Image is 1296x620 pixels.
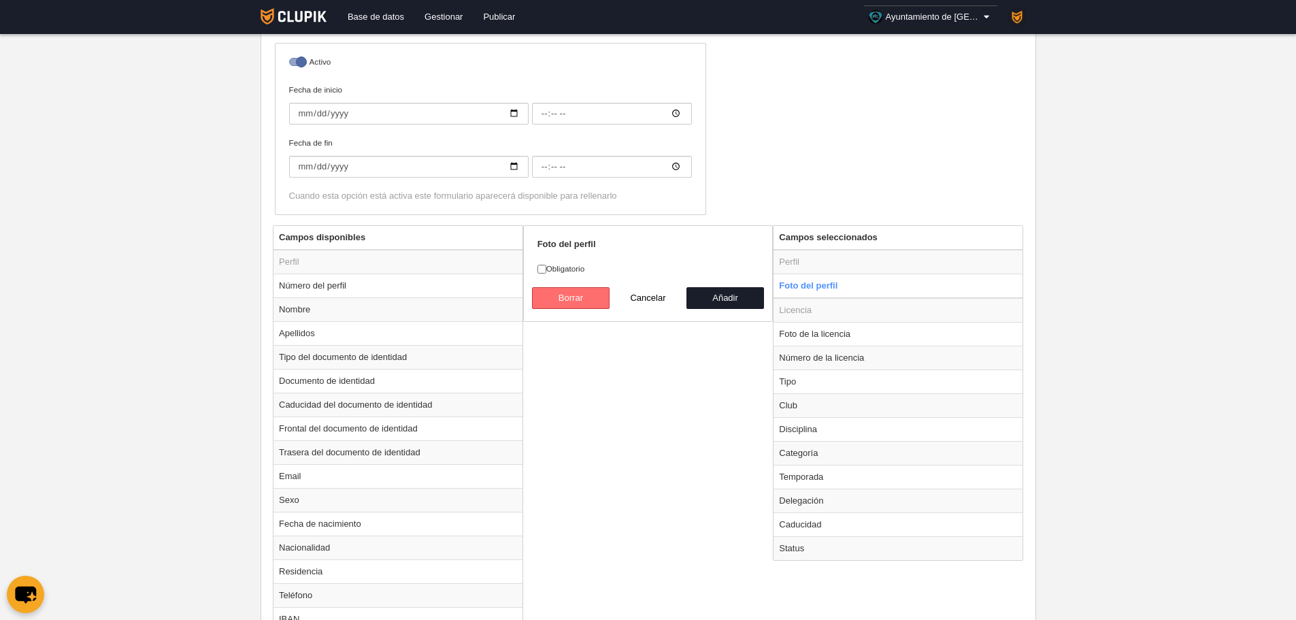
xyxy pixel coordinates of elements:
td: Nombre [273,297,522,321]
td: Email [273,464,522,488]
td: Foto del perfil [774,274,1023,298]
a: Ayuntamiento de [GEOGRAPHIC_DATA] [863,5,998,29]
td: Nacionalidad [273,536,522,559]
td: Tipo del documento de identidad [273,345,522,369]
td: Apellidos [273,321,522,345]
td: Perfil [273,250,522,274]
td: Residencia [273,559,522,583]
label: Fecha de fin [289,137,692,178]
label: Activo [289,56,692,71]
th: Campos seleccionados [774,226,1023,250]
td: Perfil [774,250,1023,274]
td: Documento de identidad [273,369,522,393]
input: Fecha de fin [532,156,692,178]
div: Cuando esta opción está activa este formulario aparecerá disponible para rellenarlo [289,190,692,202]
td: Licencia [774,298,1023,323]
td: Temporada [774,465,1023,489]
input: Fecha de fin [289,156,529,178]
td: Teléfono [273,583,522,607]
button: Añadir [686,287,764,309]
input: Fecha de inicio [289,103,529,125]
img: Clupik [261,8,327,25]
td: Número del perfil [273,274,522,297]
button: Cancelar [610,287,687,309]
th: Campos disponibles [273,226,522,250]
label: Obligatorio [537,263,759,275]
td: Frontal del documento de identidad [273,417,522,440]
button: Borrar [532,287,610,309]
span: Ayuntamiento de [GEOGRAPHIC_DATA] [886,10,981,24]
td: Tipo [774,370,1023,393]
strong: Foto del perfil [537,239,596,249]
td: Caducidad [774,512,1023,536]
img: OaM49WQUvPgK.30x30.jpg [869,10,882,24]
td: Status [774,536,1023,560]
img: PaK018JKw3ps.30x30.jpg [1008,8,1026,26]
label: Fecha de inicio [289,84,692,125]
td: Sexo [273,488,522,512]
td: Caducidad del documento de identidad [273,393,522,417]
td: Club [774,393,1023,417]
td: Disciplina [774,417,1023,441]
td: Delegación [774,489,1023,512]
button: chat-button [7,576,44,613]
td: Trasera del documento de identidad [273,440,522,464]
td: Número de la licencia [774,346,1023,370]
input: Fecha de inicio [532,103,692,125]
input: Obligatorio [537,265,546,274]
td: Fecha de nacimiento [273,512,522,536]
td: Categoría [774,441,1023,465]
td: Foto de la licencia [774,322,1023,346]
